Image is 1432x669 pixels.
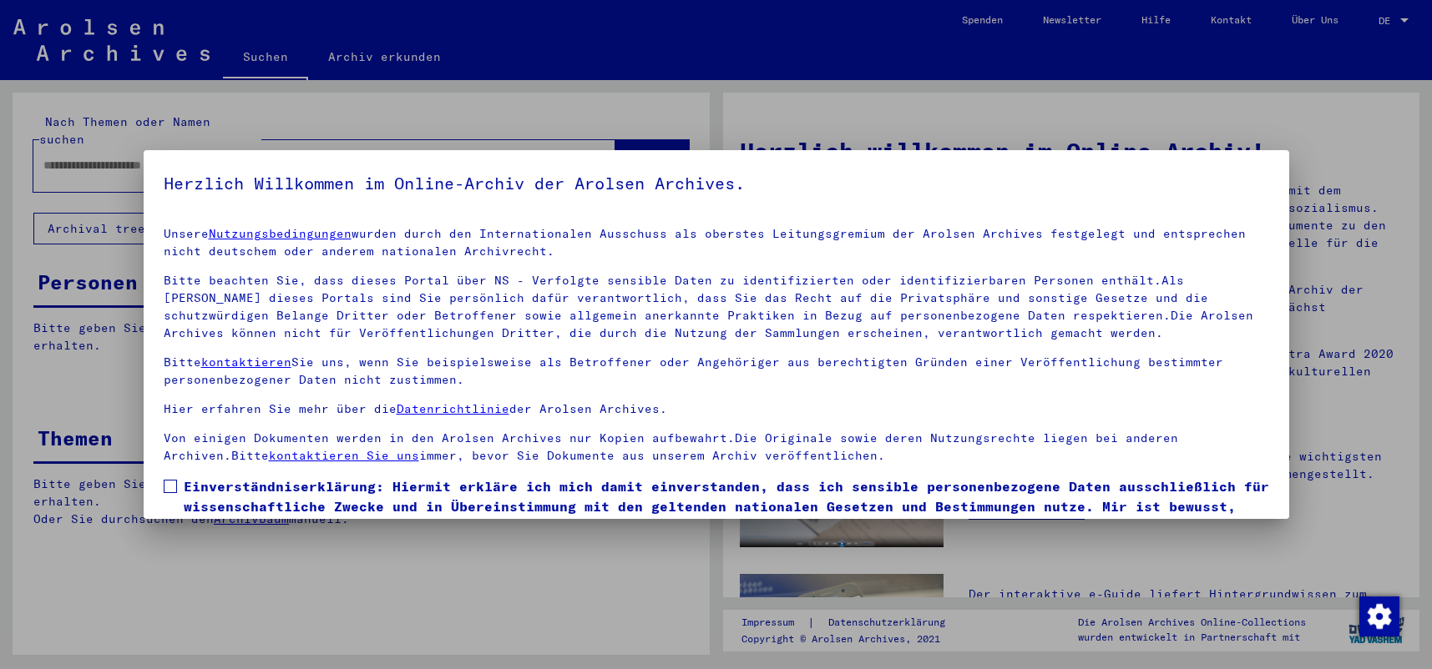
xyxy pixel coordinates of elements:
a: Datenrichtlinie [397,401,509,416]
p: Hier erfahren Sie mehr über die der Arolsen Archives. [164,400,1269,418]
a: Nutzungsbedingungen [209,226,352,241]
p: Bitte beachten Sie, dass dieses Portal über NS - Verfolgte sensible Daten zu identifizierten oder... [164,272,1269,342]
span: Einverständniserklärung: Hiermit erkläre ich mich damit einverstanden, dass ich sensible personen... [184,476,1269,536]
img: Zustimmung ändern [1359,596,1399,636]
a: kontaktieren Sie uns [269,448,419,463]
p: Unsere wurden durch den Internationalen Ausschuss als oberstes Leitungsgremium der Arolsen Archiv... [164,225,1269,260]
div: Zustimmung ändern [1359,596,1399,636]
a: kontaktieren [201,355,291,370]
p: Von einigen Dokumenten werden in den Arolsen Archives nur Kopien aufbewahrt.Die Originale sowie d... [164,430,1269,465]
h5: Herzlich Willkommen im Online-Archiv der Arolsen Archives. [164,170,1269,197]
p: Bitte Sie uns, wenn Sie beispielsweise als Betroffener oder Angehöriger aus berechtigten Gründen ... [164,354,1269,389]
